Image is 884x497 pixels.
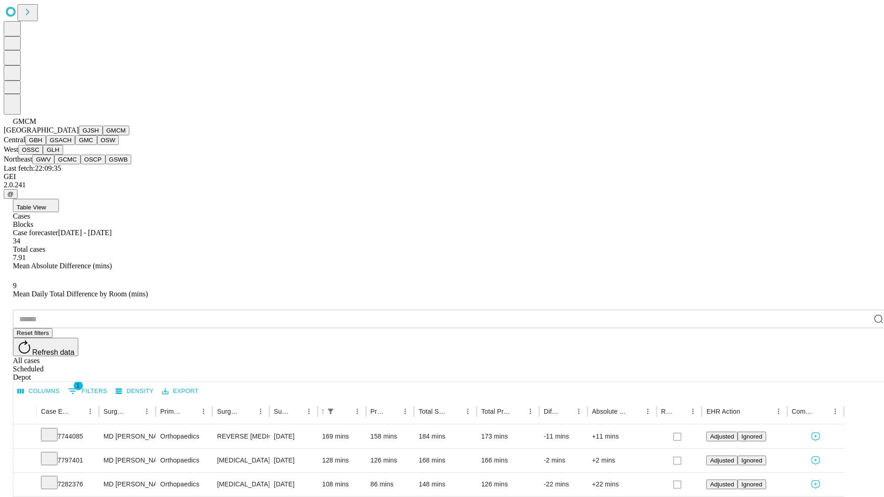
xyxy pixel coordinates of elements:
[104,473,151,496] div: MD [PERSON_NAME] [PERSON_NAME]
[160,408,183,415] div: Primary Service
[4,145,18,153] span: West
[419,425,472,448] div: 184 mins
[544,425,583,448] div: -11 mins
[4,136,25,144] span: Central
[25,135,46,145] button: GBH
[18,453,32,469] button: Expand
[13,245,45,253] span: Total cases
[524,405,537,418] button: Menu
[274,408,289,415] div: Surgery Date
[592,425,652,448] div: +11 mins
[41,449,94,472] div: 7797401
[706,408,740,415] div: EHR Action
[544,449,583,472] div: -2 mins
[628,405,641,418] button: Sort
[710,457,734,464] span: Adjusted
[13,254,26,261] span: 7.91
[71,405,84,418] button: Sort
[706,480,738,489] button: Adjusted
[160,449,208,472] div: Orthopaedics
[661,408,673,415] div: Resolved in EHR
[217,473,264,496] div: [MEDICAL_DATA] [MEDICAL_DATA], EXTENSIVE, 3 OR MORE DISCRETE STRUCTURES
[371,408,385,415] div: Predicted In Room Duration
[592,449,652,472] div: +2 mins
[741,481,762,488] span: Ignored
[13,338,78,356] button: Refresh data
[290,405,302,418] button: Sort
[738,432,766,441] button: Ignored
[686,405,699,418] button: Menu
[75,135,97,145] button: GMC
[4,126,79,134] span: [GEOGRAPHIC_DATA]
[274,449,313,472] div: [DATE]
[217,449,264,472] div: [MEDICAL_DATA] [MEDICAL_DATA]
[4,164,61,172] span: Last fetch: 22:09:35
[371,425,410,448] div: 158 mins
[160,425,208,448] div: Orthopaedics
[217,408,240,415] div: Surgery Name
[104,425,151,448] div: MD [PERSON_NAME] [PERSON_NAME]
[544,473,583,496] div: -22 mins
[710,433,734,440] span: Adjusted
[322,425,361,448] div: 169 mins
[741,433,762,440] span: Ignored
[322,408,323,415] div: Scheduled In Room Duration
[371,449,410,472] div: 126 mins
[17,204,46,211] span: Table View
[54,155,81,164] button: GCMC
[197,405,210,418] button: Menu
[461,405,474,418] button: Menu
[710,481,734,488] span: Adjusted
[7,191,14,197] span: @
[18,429,32,445] button: Expand
[84,405,97,418] button: Menu
[4,173,880,181] div: GEI
[160,473,208,496] div: Orthopaedics
[559,405,572,418] button: Sort
[324,405,337,418] div: 1 active filter
[97,135,119,145] button: OSW
[706,432,738,441] button: Adjusted
[419,449,472,472] div: 168 mins
[4,189,17,199] button: @
[419,473,472,496] div: 148 mins
[32,348,75,356] span: Refresh data
[104,408,127,415] div: Surgeon Name
[481,408,510,415] div: Total Predicted Duration
[13,262,112,270] span: Mean Absolute Difference (mins)
[592,408,628,415] div: Absolute Difference
[41,473,94,496] div: 7282376
[511,405,524,418] button: Sort
[217,425,264,448] div: REVERSE [MEDICAL_DATA]
[17,329,49,336] span: Reset filters
[481,425,535,448] div: 173 mins
[41,425,94,448] div: 7744085
[706,456,738,465] button: Adjusted
[13,229,58,237] span: Case forecaster
[81,155,105,164] button: OSCP
[113,384,156,399] button: Density
[448,405,461,418] button: Sort
[274,425,313,448] div: [DATE]
[32,155,54,164] button: GWV
[41,408,70,415] div: Case Epic Id
[674,405,686,418] button: Sort
[104,449,151,472] div: MD [PERSON_NAME] [PERSON_NAME]
[18,477,32,493] button: Expand
[322,449,361,472] div: 128 mins
[641,405,654,418] button: Menu
[13,237,20,245] span: 34
[324,405,337,418] button: Show filters
[103,126,129,135] button: GMCM
[4,181,880,189] div: 2.0.241
[13,117,36,125] span: GMCM
[15,384,62,399] button: Select columns
[371,473,410,496] div: 86 mins
[322,473,361,496] div: 108 mins
[481,449,535,472] div: 166 mins
[13,199,59,212] button: Table View
[66,384,110,399] button: Show filters
[46,135,75,145] button: GSACH
[829,405,842,418] button: Menu
[419,408,448,415] div: Total Scheduled Duration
